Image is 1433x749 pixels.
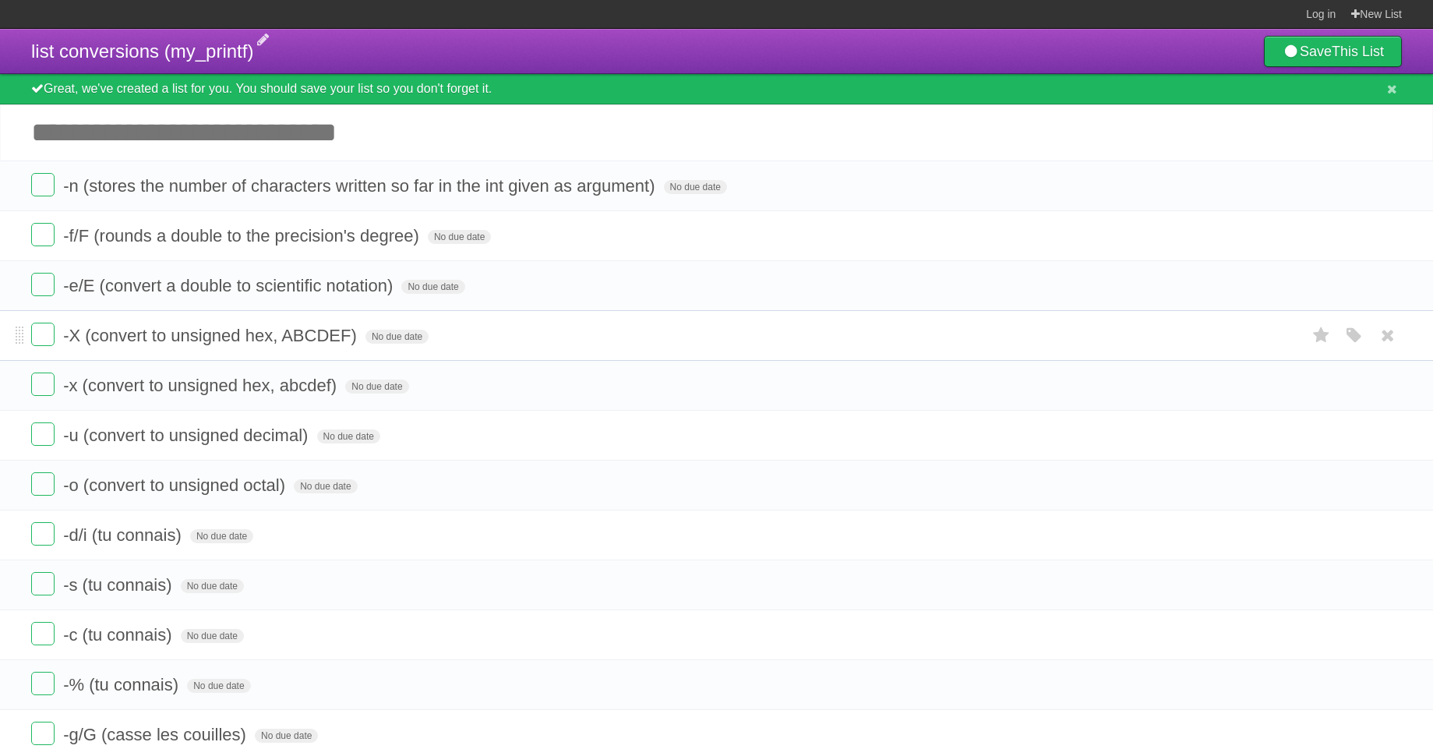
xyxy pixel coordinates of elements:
[181,629,244,643] span: No due date
[63,625,175,645] span: -c (tu connais)
[31,323,55,346] label: Done
[63,525,185,545] span: -d/i (tu connais)
[31,41,253,62] span: list conversions (my_printf)
[31,722,55,745] label: Done
[181,579,244,593] span: No due date
[190,529,253,543] span: No due date
[63,326,361,345] span: -X (convert to unsigned hex, ABCDEF)
[31,373,55,396] label: Done
[401,280,464,294] span: No due date
[1307,323,1336,348] label: Star task
[1332,44,1384,59] b: This List
[31,173,55,196] label: Done
[365,330,429,344] span: No due date
[63,475,289,495] span: -o (convert to unsigned octal)
[428,230,491,244] span: No due date
[63,276,397,295] span: -e/E (convert a double to scientific notation)
[31,223,55,246] label: Done
[345,380,408,394] span: No due date
[31,422,55,446] label: Done
[664,180,727,194] span: No due date
[31,572,55,595] label: Done
[63,226,423,246] span: -f/F (rounds a double to the precision's degree)
[31,472,55,496] label: Done
[255,729,318,743] span: No due date
[63,725,250,744] span: -g/G (casse les couilles)
[63,176,658,196] span: -n (stores the number of characters written so far in the int given as argument)
[187,679,250,693] span: No due date
[31,273,55,296] label: Done
[294,479,357,493] span: No due date
[31,672,55,695] label: Done
[63,575,175,595] span: -s (tu connais)
[31,522,55,546] label: Done
[31,622,55,645] label: Done
[63,376,341,395] span: -x (convert to unsigned hex, abcdef)
[1264,36,1402,67] a: SaveThis List
[63,426,312,445] span: -u (convert to unsigned decimal)
[63,675,182,694] span: -% (tu connais)
[317,429,380,443] span: No due date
